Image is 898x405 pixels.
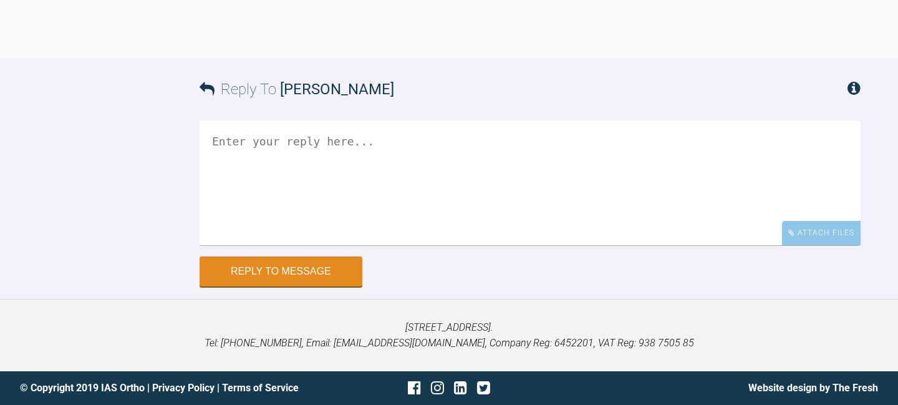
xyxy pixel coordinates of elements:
[200,77,394,101] h3: Reply To
[222,382,299,394] a: Terms of Service
[280,81,394,98] span: [PERSON_NAME]
[200,256,362,286] button: Reply to Message
[20,320,878,351] p: [STREET_ADDRESS]. Tel: [PHONE_NUMBER], Email: [EMAIL_ADDRESS][DOMAIN_NAME], Company Reg: 6452201,...
[782,221,861,245] div: Attach Files
[152,382,215,394] a: Privacy Policy
[748,382,878,394] a: Website design by The Fresh
[20,380,306,396] div: © Copyright 2019 IAS Ortho | |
